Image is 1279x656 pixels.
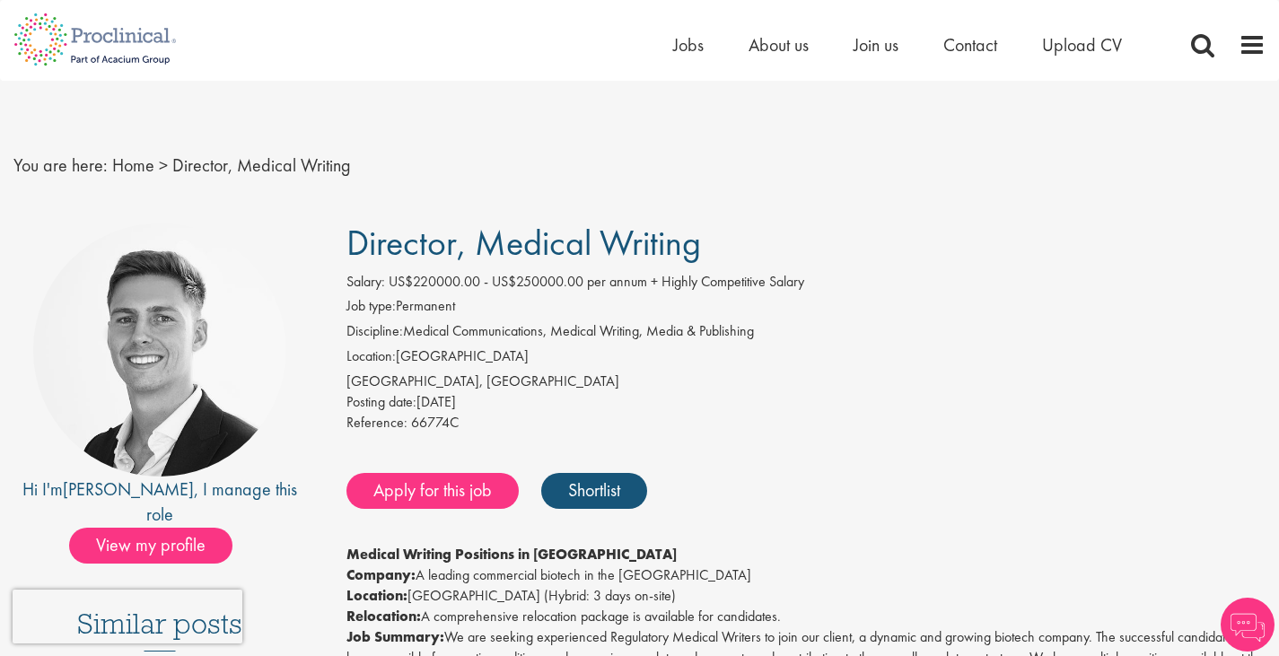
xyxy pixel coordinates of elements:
label: Reference: [346,413,407,433]
span: > [159,153,168,177]
a: [PERSON_NAME] [63,477,194,501]
label: Job type: [346,296,396,317]
span: 66774C [411,413,459,432]
div: [GEOGRAPHIC_DATA], [GEOGRAPHIC_DATA] [346,372,1266,392]
span: Director, Medical Writing [346,220,701,266]
a: About us [749,33,809,57]
label: Salary: [346,272,385,293]
strong: Company: [346,565,416,584]
div: Hi I'm , I manage this role [13,477,306,528]
strong: Job Summary: [346,627,444,646]
div: A leading commercial biotech in the [GEOGRAPHIC_DATA] [346,565,1266,586]
li: Medical Communications, Medical Writing, Media & Publishing [346,321,1266,346]
a: Apply for this job [346,473,519,509]
strong: Relocation: [346,607,421,625]
a: Contact [943,33,997,57]
li: [GEOGRAPHIC_DATA] [346,346,1266,372]
label: Location: [346,346,396,367]
img: imeage of recruiter George Watson [33,223,286,477]
div: A comprehensive relocation package is available for candidates. [346,607,1266,627]
span: You are here: [13,153,108,177]
label: Discipline: [346,321,403,342]
strong: Medical Writing Positions in [GEOGRAPHIC_DATA] [346,545,677,564]
div: [GEOGRAPHIC_DATA] (Hybrid: 3 days on-site) [346,586,1266,607]
a: Shortlist [541,473,647,509]
iframe: reCAPTCHA [13,590,242,643]
a: View my profile [69,531,250,555]
span: US$220000.00 - US$250000.00 per annum + Highly Competitive Salary [389,272,804,291]
span: Director, Medical Writing [172,153,351,177]
a: breadcrumb link [112,153,154,177]
div: [DATE] [346,392,1266,413]
li: Permanent [346,296,1266,321]
a: Jobs [673,33,704,57]
a: Upload CV [1042,33,1122,57]
a: Join us [854,33,898,57]
img: Chatbot [1221,598,1275,652]
span: View my profile [69,528,232,564]
strong: Location: [346,586,407,605]
span: Posting date: [346,392,416,411]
